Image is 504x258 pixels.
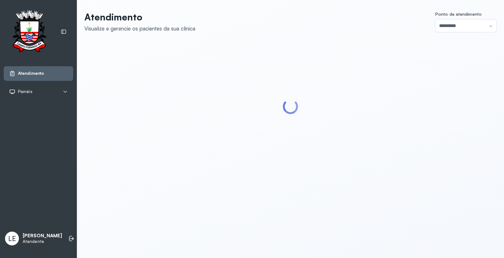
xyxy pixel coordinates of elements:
[9,70,68,77] a: Atendimento
[84,25,195,32] div: Visualize e gerencie os pacientes da sua clínica
[23,233,62,239] p: [PERSON_NAME]
[7,10,52,54] img: Logotipo do estabelecimento
[18,89,32,94] span: Painéis
[84,11,195,23] p: Atendimento
[23,239,62,244] p: Atendente
[18,71,44,76] span: Atendimento
[435,11,482,17] span: Ponto de atendimento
